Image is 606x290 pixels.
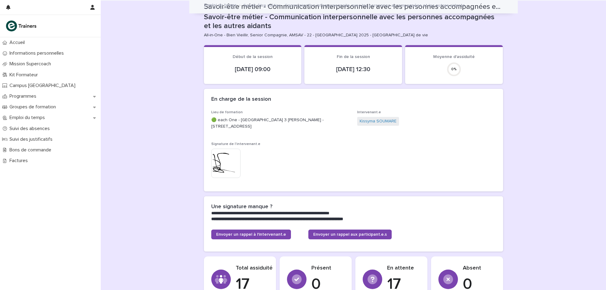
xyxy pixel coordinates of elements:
p: Absent [463,265,496,272]
p: Factures [7,158,33,164]
p: Suivi des absences [7,126,55,132]
p: Savoir-être métier - Communication interpersonnelle avec les personnes accompagnées et les autres... [204,13,501,31]
p: Groupes de formation [7,104,61,110]
span: Fin de la session [337,55,370,59]
div: 0 % [447,67,461,71]
a: Kissyma SOUMARE [360,118,397,125]
p: Total assiduité [236,265,273,272]
p: Bons de commande [7,147,56,153]
p: Kit Formateur [7,72,43,78]
a: Envoyer un rappel aux participant.e.s [308,230,392,239]
p: [DATE] 09:00 [211,66,294,73]
p: Informations personnelles [7,50,69,56]
p: Savoir-être métier - Communication interpersonnelle avec les personnes accompagnées et les autres... [243,2,465,8]
a: Envoyer un rappel à l'intervenant.e [211,230,291,239]
p: Mission Supercoach [7,61,56,67]
a: Emploi du temps [204,1,237,8]
span: Moyenne d'assiduité [433,55,475,59]
p: All-in-One - Bien Vieillir, Senior Compagnie, AMSAV - 22 - [GEOGRAPHIC_DATA] 2025 - [GEOGRAPHIC_D... [204,33,498,38]
p: Accueil [7,40,30,45]
p: Campus [GEOGRAPHIC_DATA] [7,83,80,89]
span: Signature de l'intervenant.e [211,142,260,146]
p: En attente [387,265,420,272]
p: 🟢 each One - [GEOGRAPHIC_DATA] 3 [PERSON_NAME] - [STREET_ADDRESS] [211,117,350,130]
p: Présent [311,265,344,272]
p: Emploi du temps [7,115,50,121]
img: K0CqGN7SDeD6s4JG8KQk [5,20,38,32]
p: Suivi des justificatifs [7,136,57,142]
h2: Une signature manque ? [211,204,272,210]
h2: En charge de la session [211,96,271,103]
p: Programmes [7,93,41,99]
span: Envoyer un rappel aux participant.e.s [313,232,387,237]
span: Début de la session [233,55,273,59]
p: [DATE] 12:30 [312,66,395,73]
span: Intervenant.e [357,111,381,114]
span: Lieu de formation [211,111,243,114]
span: Envoyer un rappel à l'intervenant.e [216,232,286,237]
